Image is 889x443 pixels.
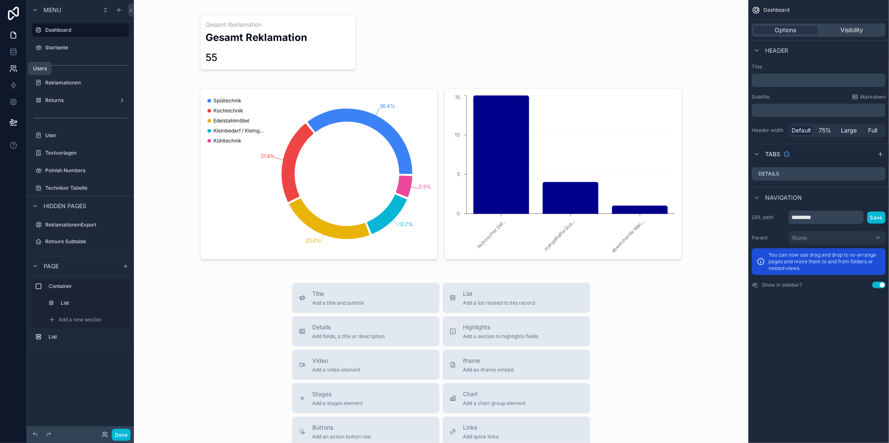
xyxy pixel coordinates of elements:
[49,334,126,340] label: List
[312,333,385,340] span: Add fields, a title or description
[292,283,439,313] button: TitleAdd a title and subtitle
[44,262,59,270] span: Page
[867,211,886,224] button: Save
[443,383,590,413] button: ChartAdd a chart group element
[312,356,360,365] span: Video
[443,316,590,346] button: HighlightsAdd a section to highlights fields
[45,185,127,191] label: Techniker Tabelle
[32,23,129,37] a: Dashboard
[852,94,886,100] a: Markdown
[791,126,811,135] span: Default
[32,94,129,107] a: Returns
[44,202,86,210] span: Hidden pages
[44,6,61,14] span: Menu
[868,126,878,135] span: Full
[765,193,802,202] span: Navigation
[32,164,129,177] a: Polnish Numbers
[763,7,789,13] span: Dashboard
[463,323,538,331] span: Highlights
[463,400,526,407] span: Add a chart group element
[32,41,129,54] a: Startseite
[32,181,129,195] a: Techniker Tabelle
[792,234,807,242] span: None
[312,367,360,373] span: Add a video element
[789,231,886,245] button: None
[463,300,535,306] span: Add a list related to this record
[768,252,881,272] p: You can now use drag and drop to re-arrange pages and move them to and from folders or nested views
[819,126,832,135] span: 75%
[112,429,131,441] button: Done
[775,26,797,34] span: Options
[312,290,364,298] span: Title
[312,323,385,331] span: Details
[752,74,886,87] div: scrollable content
[463,423,498,432] span: Links
[49,283,126,290] label: Container
[45,238,127,245] label: Retoure Subtable
[45,221,127,228] label: ReklamationenExport
[32,129,129,142] a: User
[45,150,127,156] label: Textvorlagen
[59,316,102,323] span: Add a new section
[312,433,371,440] span: Add an action button row
[758,171,779,177] label: Details
[27,276,134,352] div: scrollable content
[752,234,785,241] label: Parent
[840,26,863,34] span: Visibility
[45,27,124,33] label: Dashboard
[292,350,439,380] button: VideoAdd a video element
[443,350,590,380] button: iframeAdd an iframe embed
[463,356,514,365] span: iframe
[841,126,857,135] span: Large
[752,64,886,70] label: Title
[292,383,439,413] button: StagesAdd a stages element
[463,290,535,298] span: List
[752,214,785,221] label: URL path
[463,433,498,440] span: Add quick links
[443,283,590,313] button: ListAdd a list related to this record
[312,423,371,432] span: Buttons
[33,65,47,72] div: Users
[32,76,129,89] a: Reklamationen
[292,316,439,346] button: DetailsAdd fields, a title or description
[752,127,785,134] label: Header width
[32,235,129,248] a: Retoure Subtable
[45,79,127,86] label: Reklamationen
[45,44,127,51] label: Startseite
[765,150,780,158] span: Tabs
[32,146,129,160] a: Textvorlagen
[463,333,538,340] span: Add a section to highlights fields
[45,167,127,174] label: Polnish Numbers
[312,300,364,306] span: Add a title and subtitle
[32,218,129,232] a: ReklamationenExport
[752,104,886,117] div: scrollable content
[45,132,127,139] label: User
[463,390,526,398] span: Chart
[860,94,886,100] span: Markdown
[61,300,124,306] label: List
[752,94,770,100] label: Subtitle
[765,46,788,55] span: Header
[312,390,363,398] span: Stages
[312,400,363,407] span: Add a stages element
[762,282,802,288] label: Show in sidebar?
[463,367,514,373] span: Add an iframe embed
[45,97,116,104] label: Returns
